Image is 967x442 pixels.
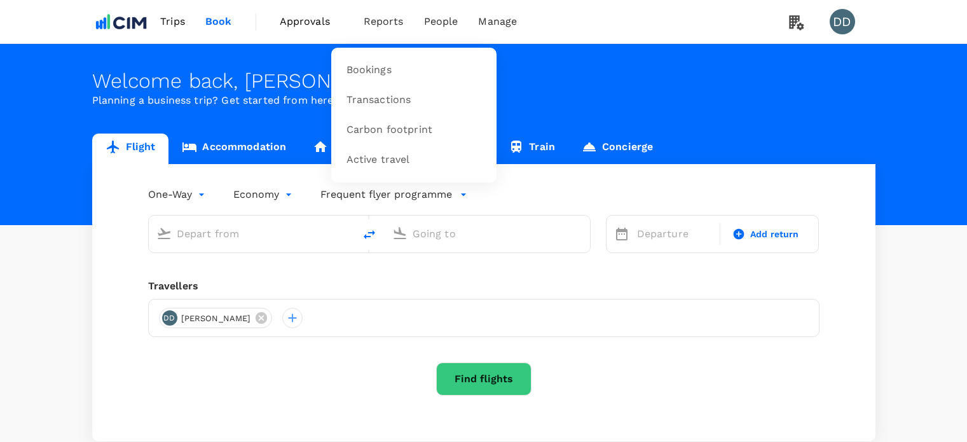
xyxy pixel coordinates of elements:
[299,134,397,164] a: Long stay
[148,184,208,205] div: One-Way
[568,134,666,164] a: Concierge
[148,279,820,294] div: Travellers
[346,153,410,167] span: Active travel
[205,14,232,29] span: Book
[160,14,185,29] span: Trips
[345,232,348,235] button: Open
[162,310,177,326] div: DD
[364,14,404,29] span: Reports
[320,187,452,202] p: Frequent flyer programme
[581,232,584,235] button: Open
[339,145,489,175] a: Active travel
[830,9,855,34] div: DD
[280,14,343,29] span: Approvals
[339,85,489,115] a: Transactions
[346,123,432,137] span: Carbon footprint
[478,14,517,29] span: Manage
[177,224,327,244] input: Depart from
[174,312,259,325] span: [PERSON_NAME]
[413,224,563,244] input: Going to
[750,228,799,241] span: Add return
[92,69,875,93] div: Welcome back , [PERSON_NAME] .
[637,226,712,242] p: Departure
[339,115,489,145] a: Carbon footprint
[92,8,151,36] img: CIM ENVIRONMENTAL PTY LTD
[168,134,299,164] a: Accommodation
[339,55,489,85] a: Bookings
[346,63,392,78] span: Bookings
[92,134,169,164] a: Flight
[424,14,458,29] span: People
[436,363,532,396] button: Find flights
[346,93,411,107] span: Transactions
[233,184,295,205] div: Economy
[320,187,467,202] button: Frequent flyer programme
[495,134,568,164] a: Train
[159,308,273,328] div: DD[PERSON_NAME]
[92,93,875,108] p: Planning a business trip? Get started from here.
[354,219,385,250] button: delete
